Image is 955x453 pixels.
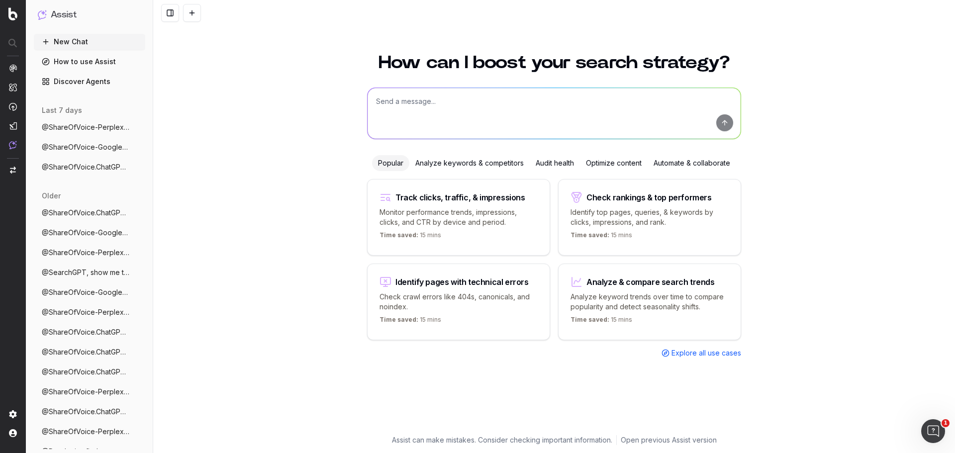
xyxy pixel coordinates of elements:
[392,435,612,445] p: Assist can make mistakes. Consider checking important information.
[34,74,145,90] a: Discover Agents
[380,316,441,328] p: 15 mins
[409,155,530,171] div: Analyze keywords & competitors
[662,348,741,358] a: Explore all use cases
[42,142,129,152] span: @ShareOfVoice-GoogleAIMode, what is our
[8,7,17,20] img: Botify logo
[34,139,145,155] button: @ShareOfVoice-GoogleAIMode, what is our
[42,162,129,172] span: @ShareOfVoice.ChatGPT, what is our visib
[34,205,145,221] button: @ShareOfVoice.ChatGPT, what is our visib
[42,191,61,201] span: older
[380,292,538,312] p: Check crawl errors like 404s, canonicals, and noindex.
[42,122,129,132] span: @ShareOfVoice-Perplexity, what is our vi
[530,155,580,171] div: Audit health
[42,367,129,377] span: @ShareOfVoice.ChatGPT, what is our visib
[34,324,145,340] button: @ShareOfVoice.ChatGPT, what is our visib
[34,304,145,320] button: @ShareOfVoice-Perplexity, what is our vi
[10,167,16,174] img: Switch project
[42,105,82,115] span: last 7 days
[42,248,129,258] span: @ShareOfVoice-Perplexity, what is our vi
[42,347,129,357] span: @ShareOfVoice.ChatGPT, what is our visib
[571,231,609,239] span: Time saved:
[9,410,17,418] img: Setting
[586,193,712,201] div: Check rankings & top performers
[42,287,129,297] span: @ShareOfVoice-GoogleAIMode, what is our
[34,225,145,241] button: @ShareOfVoice-GoogleAIMode, what is our
[38,8,141,22] button: Assist
[42,228,129,238] span: @ShareOfVoice-GoogleAIMode, what is our
[9,122,17,130] img: Studio
[648,155,736,171] div: Automate & collaborate
[586,278,715,286] div: Analyze & compare search trends
[372,155,409,171] div: Popular
[571,292,729,312] p: Analyze keyword trends over time to compare popularity and detect seasonality shifts.
[42,387,129,397] span: @ShareOfVoice-Perplexity, what is our vi
[42,427,129,437] span: @ShareOfVoice-Perplexity, what is our vi
[571,316,609,323] span: Time saved:
[571,316,632,328] p: 15 mins
[34,54,145,70] a: How to use Assist
[380,231,418,239] span: Time saved:
[571,231,632,243] p: 15 mins
[34,119,145,135] button: @ShareOfVoice-Perplexity, what is our vi
[395,278,529,286] div: Identify pages with technical errors
[9,102,17,111] img: Activation
[9,141,17,149] img: Assist
[621,435,717,445] a: Open previous Assist version
[571,207,729,227] p: Identify top pages, queries, & keywords by clicks, impressions, and rank.
[367,54,741,72] h1: How can I boost your search strategy?
[34,34,145,50] button: New Chat
[395,193,525,201] div: Track clicks, traffic, & impressions
[580,155,648,171] div: Optimize content
[42,268,129,277] span: @SearchGPT, show me the best way to sell
[942,419,950,427] span: 1
[42,307,129,317] span: @ShareOfVoice-Perplexity, what is our vi
[671,348,741,358] span: Explore all use cases
[9,83,17,91] img: Intelligence
[51,8,77,22] h1: Assist
[380,207,538,227] p: Monitor performance trends, impressions, clicks, and CTR by device and period.
[34,284,145,300] button: @ShareOfVoice-GoogleAIMode, what is our
[34,159,145,175] button: @ShareOfVoice.ChatGPT, what is our visib
[34,384,145,400] button: @ShareOfVoice-Perplexity, what is our vi
[380,316,418,323] span: Time saved:
[921,419,945,443] iframe: Intercom live chat
[42,327,129,337] span: @ShareOfVoice.ChatGPT, what is our visib
[9,429,17,437] img: My account
[34,245,145,261] button: @ShareOfVoice-Perplexity, what is our vi
[34,404,145,420] button: @ShareOfVoice.ChatGPT, what is our visib
[34,424,145,440] button: @ShareOfVoice-Perplexity, what is our vi
[34,364,145,380] button: @ShareOfVoice.ChatGPT, what is our visib
[42,208,129,218] span: @ShareOfVoice.ChatGPT, what is our visib
[34,344,145,360] button: @ShareOfVoice.ChatGPT, what is our visib
[9,64,17,72] img: Analytics
[380,231,441,243] p: 15 mins
[34,265,145,280] button: @SearchGPT, show me the best way to sell
[42,407,129,417] span: @ShareOfVoice.ChatGPT, what is our visib
[38,10,47,19] img: Assist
